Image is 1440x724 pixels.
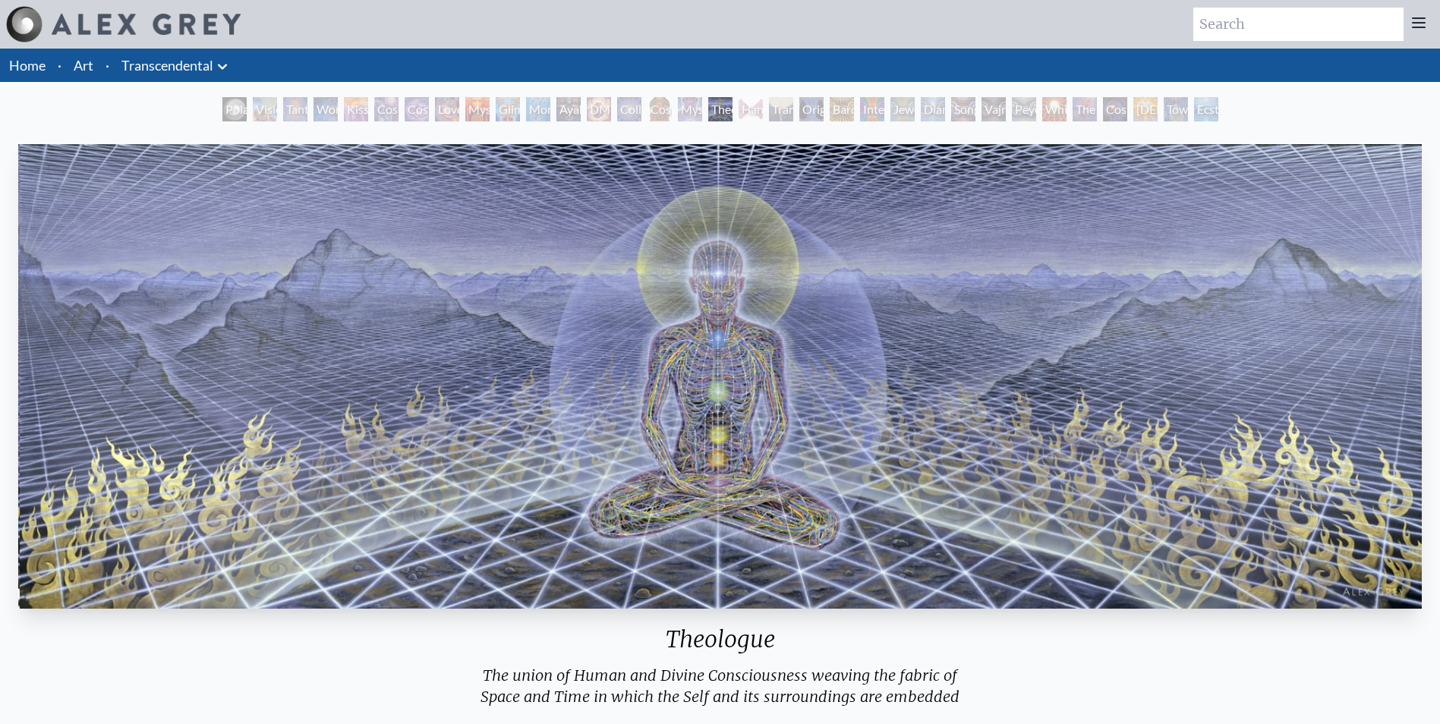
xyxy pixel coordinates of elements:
[1012,97,1036,121] div: Peyote Being
[99,49,115,82] li: ·
[769,97,793,121] div: Transfiguration
[860,97,884,121] div: Interbeing
[283,97,307,121] div: Tantra
[1193,8,1404,41] input: Search
[739,97,763,121] div: Hands that See
[1164,97,1188,121] div: Toward the One
[465,97,490,121] div: Mysteriosa 2
[253,97,277,121] div: Visionary Origin of Language
[52,49,68,82] li: ·
[1133,97,1158,121] div: [DEMOGRAPHIC_DATA]
[830,97,854,121] div: Bardo Being
[380,665,1060,719] div: The union of Human and Divine Consciousness weaving the fabric of Space and Time in which the Sel...
[1042,97,1067,121] div: White Light
[648,97,672,121] div: Cosmic [DEMOGRAPHIC_DATA]
[496,97,520,121] div: Glimpsing the Empyrean
[587,97,611,121] div: DMT - The Spirit Molecule
[1103,97,1127,121] div: Cosmic Consciousness
[374,97,399,121] div: Cosmic Creativity
[222,97,247,121] div: Polar Unity Spiral
[556,97,581,121] div: Ayahuasca Visitation
[12,625,1428,665] div: Theologue
[344,97,368,121] div: Kiss of the [MEDICAL_DATA]
[617,97,641,121] div: Collective Vision
[121,55,213,76] a: Transcendental
[951,97,975,121] div: Song of Vajra Being
[921,97,945,121] div: Diamond Being
[74,55,93,76] a: Art
[890,97,915,121] div: Jewel Being
[314,97,338,121] div: Wonder
[1073,97,1097,121] div: The Great Turn
[526,97,550,121] div: Monochord
[678,97,702,121] div: Mystic Eye
[9,57,46,74] a: Home
[405,97,429,121] div: Cosmic Artist
[708,97,733,121] div: Theologue
[982,97,1006,121] div: Vajra Being
[18,144,1422,609] img: Theologue-1986-Alex-Grey-watermarked-1624393305.jpg
[799,97,824,121] div: Original Face
[435,97,459,121] div: Love is a Cosmic Force
[1194,97,1218,121] div: Ecstasy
